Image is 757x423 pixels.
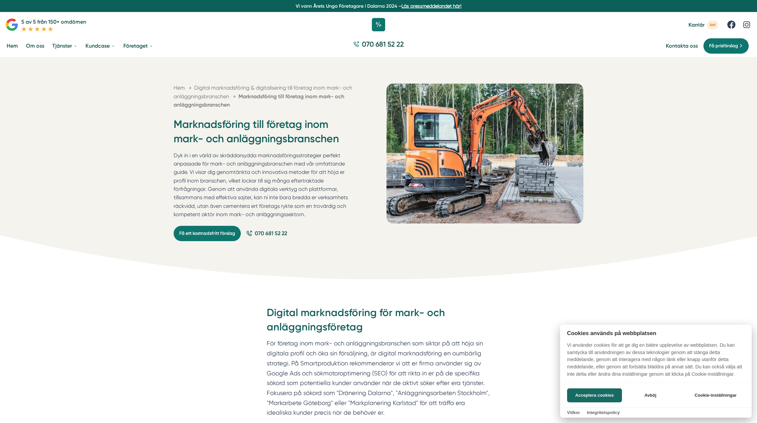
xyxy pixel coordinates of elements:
h2: Cookies används på webbplatsen [560,330,752,336]
button: Avböj [624,388,677,402]
p: Vi använder cookies för att ge dig en bättre upplevelse av webbplatsen. Du kan samtycka till anvä... [560,342,752,382]
a: Integritetspolicy [587,410,620,415]
button: Acceptera cookies [567,388,622,402]
button: Cookie-inställningar [686,388,745,402]
a: Villkor [567,410,580,415]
